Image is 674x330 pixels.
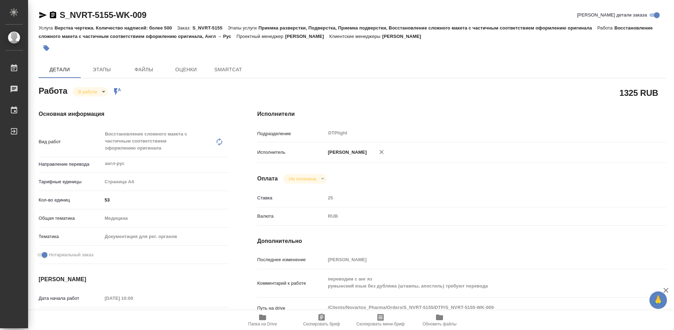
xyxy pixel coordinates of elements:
[257,237,666,245] h4: Дополнительно
[233,310,292,330] button: Папка на Drive
[60,10,146,20] a: S_NVRT-5155-WK-009
[237,34,285,39] p: Проектный менеджер
[257,280,325,287] p: Комментарий к работе
[620,87,658,99] h2: 1325 RUB
[423,322,457,326] span: Обновить файлы
[374,144,389,160] button: Удалить исполнителя
[410,310,469,330] button: Обновить файлы
[102,231,229,243] div: Документация для рег. органов
[177,25,192,31] p: Заказ:
[257,194,325,202] p: Ставка
[248,322,277,326] span: Папка на Drive
[54,25,177,31] p: Верстка чертежа. Количество надписей: более 500
[325,255,632,265] input: Пустое поле
[85,65,119,74] span: Этапы
[257,213,325,220] p: Валюта
[257,149,325,156] p: Исполнитель
[102,293,164,303] input: Пустое поле
[257,110,666,118] h4: Исполнители
[39,110,229,118] h4: Основная информация
[257,130,325,137] p: Подразделение
[39,161,102,168] p: Направление перевода
[39,233,102,240] p: Тематика
[257,305,325,312] p: Путь на drive
[127,65,161,74] span: Файлы
[303,322,340,326] span: Скопировать бриф
[257,256,325,263] p: Последнее изменение
[283,174,326,184] div: В работе
[39,178,102,185] p: Тарифные единицы
[76,89,99,95] button: В работе
[597,25,614,31] p: Работа
[73,87,108,97] div: В работе
[39,295,102,302] p: Дата начала работ
[351,310,410,330] button: Скопировать мини-бриф
[292,310,351,330] button: Скопировать бриф
[382,34,427,39] p: [PERSON_NAME]
[39,275,229,284] h4: [PERSON_NAME]
[356,322,404,326] span: Скопировать мини-бриф
[258,25,597,31] p: Приемка разверстки, Подверстка, Приемка подверстки, Восстановление сложного макета с частичным со...
[325,273,632,292] textarea: переводим с анг яз румынский язык без дубляжа (штампы, апостиль) требуют перевода
[39,197,102,204] p: Кол-во единиц
[39,25,54,31] p: Услуга
[39,11,47,19] button: Скопировать ссылку для ЯМессенджера
[192,25,227,31] p: S_NVRT-5155
[228,25,259,31] p: Этапы услуги
[257,174,278,183] h4: Оплата
[577,12,647,19] span: [PERSON_NAME] детали заказа
[325,149,367,156] p: [PERSON_NAME]
[39,40,54,56] button: Добавить тэг
[325,302,632,313] textarea: /Clients/Novartos_Pharma/Orders/S_NVRT-5155/DTP/S_NVRT-5155-WK-009
[285,34,329,39] p: [PERSON_NAME]
[102,212,229,224] div: Медицина
[43,65,77,74] span: Детали
[211,65,245,74] span: SmartCat
[287,176,318,182] button: Не оплачена
[169,65,203,74] span: Оценки
[39,215,102,222] p: Общая тематика
[49,251,93,258] span: Нотариальный заказ
[39,84,67,97] h2: Работа
[649,291,667,309] button: 🙏
[102,176,229,188] div: Страница А4
[102,195,229,205] input: ✎ Введи что-нибудь
[39,138,102,145] p: Вид работ
[49,11,57,19] button: Скопировать ссылку
[329,34,382,39] p: Клиентские менеджеры
[325,193,632,203] input: Пустое поле
[652,293,664,308] span: 🙏
[325,210,632,222] div: RUB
